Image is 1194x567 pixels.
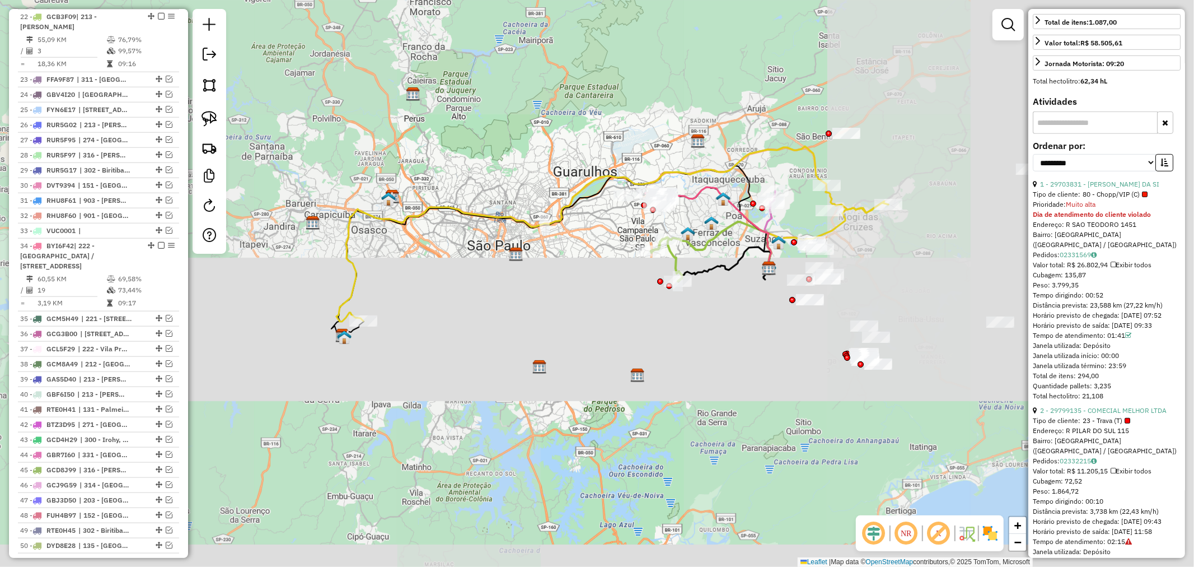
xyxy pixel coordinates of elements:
[46,345,75,353] span: GCL5F29
[986,317,1014,328] div: Atividade não roteirizada - ALEXANDRO J DE S SOU
[156,330,162,337] em: Alterar sequência das rotas
[37,58,106,69] td: 18,36 KM
[166,166,172,173] em: Visualizar rota
[20,181,75,189] span: 30 -
[20,241,95,270] span: | 222 - [GEOGRAPHIC_DATA] / [STREET_ADDRESS]
[1033,361,1181,371] div: Janela utilizada término: 23:59
[851,355,879,366] div: Atividade não roteirizada - BENEDITA MARIA DE CA
[1033,96,1181,107] h4: Atividades
[796,294,824,305] div: Atividade não roteirizada - BAR DO COCO
[46,75,74,83] span: FFA9F87
[166,512,172,518] em: Visualizar rota
[1033,14,1181,29] a: Total de itens:1.087,00
[1060,457,1097,465] a: 02332215
[20,511,76,519] span: 48 -
[156,451,162,458] em: Alterar sequência das rotas
[166,466,172,473] em: Visualizar rota
[78,344,129,354] span: 222 - Vila Progresso / Vila Chavantes, 223 - Parada XV de Novembro
[156,496,162,503] em: Alterar sequência das rotas
[20,496,76,504] span: 47 -
[630,368,645,383] img: CDD Maua
[337,330,352,345] img: CDD Embu
[107,287,115,294] i: % de utilização da cubagem
[26,276,33,282] i: Distância Total
[46,241,74,250] span: BYI6F42
[166,360,172,367] em: Visualizar rota
[1083,416,1130,426] span: 23 - Trava (T)
[46,496,76,504] span: GBJ3D50
[26,48,33,54] i: Total de Atividades
[197,136,222,160] a: Criar rota
[166,436,172,443] em: Visualizar rota
[1091,252,1097,258] i: Observações
[118,45,174,57] td: 99,57%
[156,345,162,352] em: Alterar sequência das rotas
[46,226,76,235] span: VUC0001
[406,87,420,101] img: CDD Norte
[20,481,77,489] span: 46 -
[46,136,76,144] span: RUR5F95
[1066,200,1095,208] span: Muito alta
[118,285,174,296] td: 73,44%
[1033,426,1181,436] div: Endereço: R PILAR DO SUL 115
[1033,55,1181,71] a: Jornada Motorista: 09:20
[46,375,76,383] span: GAS5D40
[1033,391,1181,401] div: Total hectolitro: 21,108
[981,524,999,542] img: Exibir/Ocultar setores
[20,450,75,459] span: 44 -
[1111,467,1151,475] span: Exibir todos
[81,314,133,324] span: 221 - Aleatórios, 222 - Vila Progresso / Vila Chavantes, 241 - Vila Jacuí
[46,541,76,550] span: DYD8E28
[156,406,162,412] em: Alterar sequência das rotas
[850,320,878,332] div: Atividade não roteirizada - ROGERIO DE OLIVEIRA
[46,181,75,189] span: DVT9394
[78,135,130,145] span: 274 - Centro de Poá / Vila Varela / Vila Monteiro / Vila Bandeirantes / Vila Jau
[1033,320,1181,331] div: Horário previsto de saída: [DATE] 09:33
[813,273,841,285] div: Atividade não roteirizada - S RODRIGUES COM DE A
[306,216,320,230] img: CDD Barueri
[20,405,76,413] span: 41 -
[1080,77,1107,85] strong: 62,34 hL
[798,557,1033,567] div: Map data © contributors,© 2025 TomTom, Microsoft
[1033,271,1086,279] span: Cubagem: 135,87
[46,166,77,174] span: RUR5G17
[385,189,400,204] img: CDD São Paulo
[771,235,786,250] img: 630 UDC Light WCL Jardim Santa Helena
[1040,406,1167,415] a: 2 - 29799135 - COMECIAL MELHOR LTDA
[77,75,128,85] span: 311 - Jardim Modelo, 341 - Jardim Mogilar
[1016,164,1044,175] div: Atividade não roteirizada - ANTONIO PEREIRA DE S
[1060,250,1097,259] a: 02331569
[156,121,162,128] em: Alterar sequência das rotas
[20,375,76,383] span: 39 -
[79,165,131,175] span: 302 - Biritiba-Ussu, 310 - Jundiapeba
[46,435,77,444] span: GCD4H29
[156,391,162,397] em: Alterar sequência das rotas
[1033,487,1079,495] span: Peso: 1.864,72
[1155,154,1173,171] button: Ordem crescente
[168,242,175,249] em: Opções
[806,262,834,273] div: Atividade não roteirizada - PAULA MAIARA DE ASSI
[156,106,162,113] em: Alterar sequência das rotas
[681,226,695,241] img: DS Teste
[1033,341,1181,351] div: Janela utilizada: Depósito
[800,558,827,566] a: Leaflet
[156,136,162,143] em: Alterar sequência das rotas
[79,196,130,206] span: 903 - José Higino Neves, 922 - Guaianases
[614,190,642,201] div: Atividade não roteirizada - 59.685.772 ROBSON CANDIDO
[156,315,162,322] em: Alterar sequência das rotas
[1045,59,1124,69] div: Jornada Motorista: 09:20
[166,527,172,533] em: Visualizar rota
[20,390,74,398] span: 40 -
[850,352,878,364] div: Atividade não roteirizada - DANILO ARAUJO DOS SA
[1033,139,1181,152] label: Ordenar por:
[78,226,130,236] span: |
[849,348,877,360] div: Atividade não roteirizada - ADRIANA APARECIDA TE
[1014,518,1022,532] span: +
[798,236,826,248] div: Atividade não roteirizada - BAR DO PARANA
[20,466,76,474] span: 45 -
[78,105,130,115] span: 135 - Cidade Edson, 902 - Centro de Suzano / Vila São Francisco / Vila Silveira
[46,196,76,205] span: RHU8F61
[46,481,77,489] span: GCJ9G59
[1009,517,1026,534] a: Zoom in
[1033,76,1181,86] div: Total hectolitro:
